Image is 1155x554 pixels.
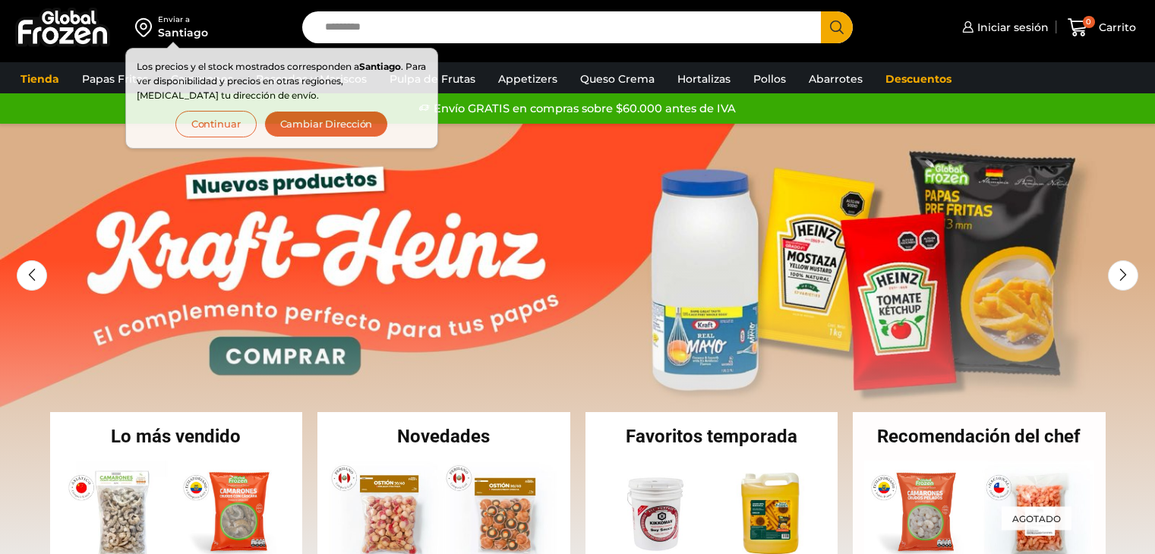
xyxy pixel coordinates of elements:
[1002,506,1071,530] p: Agotado
[50,427,303,445] h2: Lo más vendido
[958,12,1049,42] a: Iniciar sesión
[317,427,570,445] h2: Novedades
[974,20,1049,35] span: Iniciar sesión
[74,65,156,93] a: Papas Fritas
[17,260,47,291] div: Previous slide
[264,111,389,137] button: Cambiar Dirección
[801,65,870,93] a: Abarrotes
[821,11,853,43] button: Search button
[359,61,401,72] strong: Santiago
[1064,10,1140,46] a: 0 Carrito
[585,427,838,445] h2: Favoritos temporada
[137,59,427,103] p: Los precios y el stock mostrados corresponden a . Para ver disponibilidad y precios en otras regi...
[491,65,565,93] a: Appetizers
[1108,260,1138,291] div: Next slide
[175,111,257,137] button: Continuar
[135,14,158,40] img: address-field-icon.svg
[158,14,208,25] div: Enviar a
[670,65,738,93] a: Hortalizas
[746,65,794,93] a: Pollos
[1095,20,1136,35] span: Carrito
[853,427,1106,445] h2: Recomendación del chef
[878,65,959,93] a: Descuentos
[1083,16,1095,28] span: 0
[158,25,208,40] div: Santiago
[13,65,67,93] a: Tienda
[573,65,662,93] a: Queso Crema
